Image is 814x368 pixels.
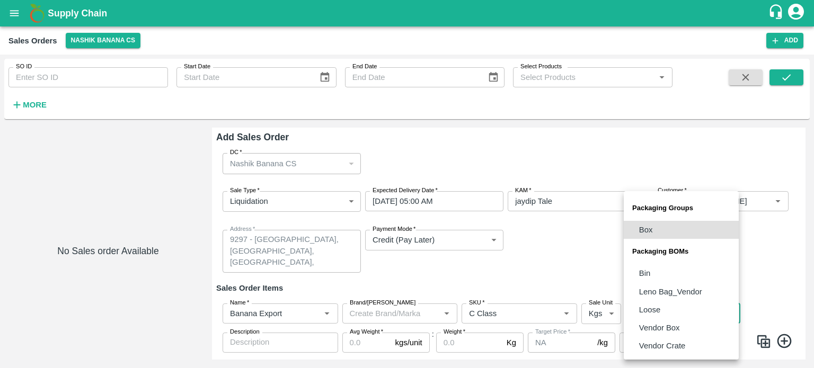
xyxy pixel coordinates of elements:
p: Vendor Box [639,322,680,334]
li: Packaging BOMs [624,239,739,264]
p: Box [639,224,653,236]
p: Vendor Crate [639,340,685,352]
p: Leno Bag_Vendor [639,286,702,298]
p: Bin [639,267,650,279]
p: Loose [639,304,660,316]
li: Packaging Groups [624,195,739,221]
